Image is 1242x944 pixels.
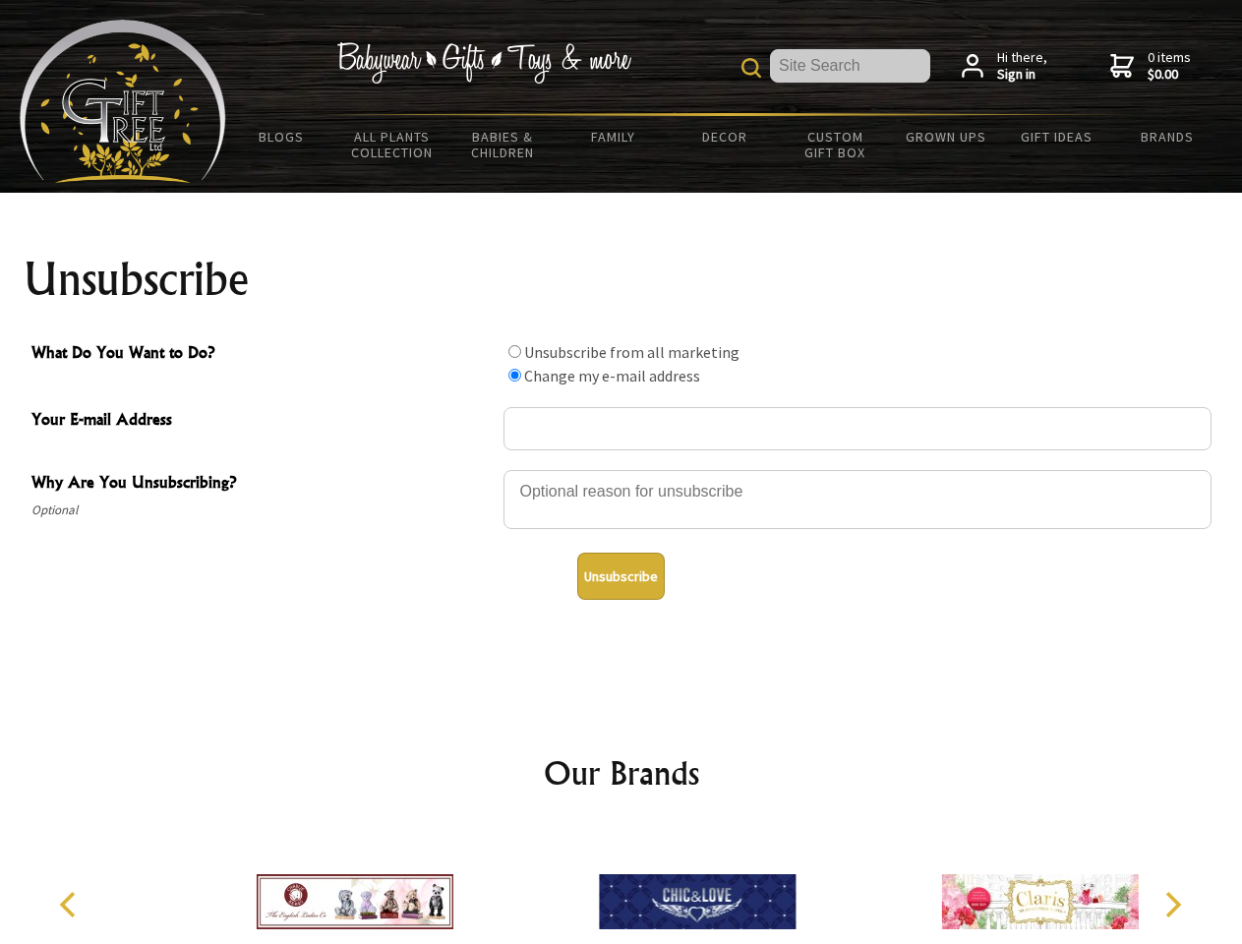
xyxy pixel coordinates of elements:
a: BLOGS [226,116,337,157]
a: Family [559,116,670,157]
button: Previous [49,883,92,926]
strong: Sign in [997,66,1047,84]
label: Change my e-mail address [524,366,700,385]
textarea: Why Are You Unsubscribing? [503,470,1212,529]
input: What Do You Want to Do? [508,345,521,358]
a: 0 items$0.00 [1110,49,1191,84]
a: Hi there,Sign in [962,49,1047,84]
span: What Do You Want to Do? [31,340,494,369]
button: Unsubscribe [577,553,665,600]
strong: $0.00 [1148,66,1191,84]
span: 0 items [1148,48,1191,84]
img: Babywear - Gifts - Toys & more [336,42,631,84]
label: Unsubscribe from all marketing [524,342,739,362]
h2: Our Brands [39,749,1204,796]
a: Gift Ideas [1001,116,1112,157]
button: Next [1151,883,1194,926]
span: Hi there, [997,49,1047,84]
input: Site Search [770,49,930,83]
a: Babies & Children [447,116,559,173]
a: Custom Gift Box [780,116,891,173]
a: Brands [1112,116,1223,157]
img: product search [741,58,761,78]
span: Your E-mail Address [31,407,494,436]
a: Decor [669,116,780,157]
input: What Do You Want to Do? [508,369,521,382]
a: All Plants Collection [337,116,448,173]
input: Your E-mail Address [503,407,1212,450]
span: Why Are You Unsubscribing? [31,470,494,499]
span: Optional [31,499,494,522]
img: Babyware - Gifts - Toys and more... [20,20,226,183]
h1: Unsubscribe [24,256,1219,303]
a: Grown Ups [890,116,1001,157]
